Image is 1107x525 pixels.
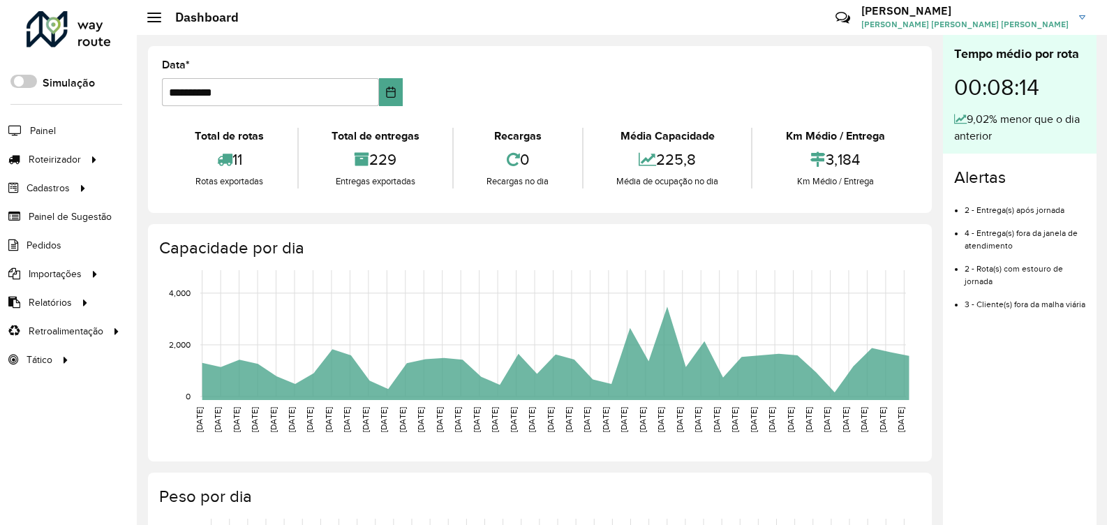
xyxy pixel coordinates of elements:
text: 4,000 [169,288,191,297]
text: [DATE] [582,407,591,432]
text: [DATE] [195,407,204,432]
div: 00:08:14 [954,64,1085,111]
text: [DATE] [453,407,462,432]
text: [DATE] [527,407,536,432]
div: 9,02% menor que o dia anterior [954,111,1085,145]
text: [DATE] [490,407,499,432]
span: [PERSON_NAME] [PERSON_NAME] [PERSON_NAME] [861,18,1069,31]
text: [DATE] [342,407,351,432]
text: [DATE] [416,407,425,432]
span: Roteirizador [29,152,81,167]
text: [DATE] [656,407,665,432]
span: Pedidos [27,238,61,253]
div: Média Capacidade [587,128,748,145]
div: 229 [302,145,450,175]
text: [DATE] [564,407,573,432]
text: [DATE] [305,407,314,432]
div: Recargas [457,128,579,145]
text: [DATE] [361,407,370,432]
li: 3 - Cliente(s) fora da malha viária [965,288,1085,311]
h4: Peso por dia [159,487,918,507]
text: [DATE] [859,407,868,432]
text: [DATE] [786,407,795,432]
text: 0 [186,392,191,401]
div: Entregas exportadas [302,175,450,188]
label: Simulação [43,75,95,91]
text: [DATE] [601,407,610,432]
text: [DATE] [213,407,222,432]
text: [DATE] [878,407,887,432]
text: [DATE] [324,407,333,432]
text: [DATE] [250,407,259,432]
li: 2 - Rota(s) com estouro de jornada [965,252,1085,288]
text: [DATE] [767,407,776,432]
li: 2 - Entrega(s) após jornada [965,193,1085,216]
h3: [PERSON_NAME] [861,4,1069,17]
span: Relatórios [29,295,72,310]
div: 11 [165,145,294,175]
h4: Capacidade por dia [159,238,918,258]
text: [DATE] [693,407,702,432]
div: Total de entregas [302,128,450,145]
span: Tático [27,353,52,367]
text: [DATE] [435,407,444,432]
span: Cadastros [27,181,70,195]
div: 225,8 [587,145,748,175]
text: [DATE] [269,407,278,432]
span: Retroalimentação [29,324,103,339]
div: Média de ocupação no dia [587,175,748,188]
div: Km Médio / Entrega [756,128,914,145]
text: [DATE] [472,407,481,432]
h2: Dashboard [161,10,239,25]
div: Tempo médio por rota [954,45,1085,64]
div: Total de rotas [165,128,294,145]
div: Km Médio / Entrega [756,175,914,188]
div: Recargas no dia [457,175,579,188]
text: [DATE] [896,407,905,432]
text: [DATE] [287,407,296,432]
text: [DATE] [638,407,647,432]
text: [DATE] [546,407,555,432]
span: Painel [30,124,56,138]
text: [DATE] [398,407,407,432]
button: Choose Date [379,78,403,106]
div: 0 [457,145,579,175]
div: Rotas exportadas [165,175,294,188]
text: [DATE] [730,407,739,432]
h4: Alertas [954,168,1085,188]
text: [DATE] [822,407,831,432]
text: [DATE] [509,407,518,432]
text: [DATE] [379,407,388,432]
text: [DATE] [712,407,721,432]
span: Importações [29,267,82,281]
label: Data [162,57,190,73]
text: [DATE] [232,407,241,432]
text: [DATE] [619,407,628,432]
text: 2,000 [169,340,191,349]
div: 3,184 [756,145,914,175]
span: Painel de Sugestão [29,209,112,224]
text: [DATE] [804,407,813,432]
text: [DATE] [675,407,684,432]
a: Contato Rápido [828,3,858,33]
li: 4 - Entrega(s) fora da janela de atendimento [965,216,1085,252]
text: [DATE] [841,407,850,432]
text: [DATE] [749,407,758,432]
